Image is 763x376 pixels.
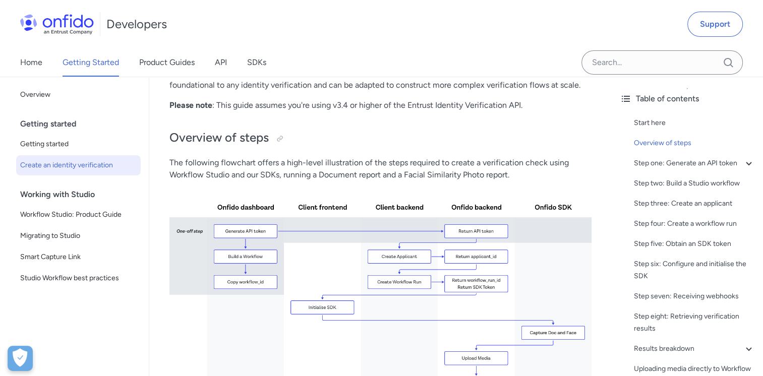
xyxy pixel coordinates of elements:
[16,134,141,154] a: Getting started
[16,155,141,175] a: Create an identity verification
[634,238,755,250] a: Step five: Obtain an SDK token
[634,117,755,129] a: Start here
[634,137,755,149] a: Overview of steps
[687,12,743,37] a: Support
[215,48,227,77] a: API
[634,177,755,190] a: Step two: Build a Studio workflow
[169,99,592,111] p: : This guide assumes you're using v3.4 or higher of the Entrust Identity Verification API.
[20,159,137,171] span: Create an identity verification
[247,48,266,77] a: SDKs
[8,346,33,371] div: Cookie Preferences
[634,343,755,355] a: Results breakdown
[169,130,592,147] h2: Overview of steps
[20,89,137,101] span: Overview
[20,114,145,134] div: Getting started
[620,93,755,105] div: Table of contents
[8,346,33,371] button: Open Preferences
[16,268,141,288] a: Studio Workflow best practices
[20,138,137,150] span: Getting started
[106,16,167,32] h1: Developers
[634,258,755,282] a: Step six: Configure and initialise the SDK
[634,310,755,335] a: Step eight: Retrieving verification results
[20,230,137,242] span: Migrating to Studio
[16,247,141,267] a: Smart Capture Link
[20,184,145,205] div: Working with Studio
[16,85,141,105] a: Overview
[581,50,743,75] input: Onfido search input field
[139,48,195,77] a: Product Guides
[16,205,141,225] a: Workflow Studio: Product Guide
[20,48,42,77] a: Home
[20,272,137,284] span: Studio Workflow best practices
[63,48,119,77] a: Getting Started
[634,157,755,169] a: Step one: Generate an API token
[634,290,755,302] a: Step seven: Receiving webhooks
[169,157,592,181] p: The following flowchart offers a high-level illustration of the steps required to create a verifi...
[169,100,212,110] strong: Please note
[20,14,94,34] img: Onfido Logo
[16,226,141,246] a: Migrating to Studio
[634,198,755,210] a: Step three: Create an applicant
[20,209,137,221] span: Workflow Studio: Product Guide
[20,251,137,263] span: Smart Capture Link
[634,218,755,230] a: Step four: Create a workflow run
